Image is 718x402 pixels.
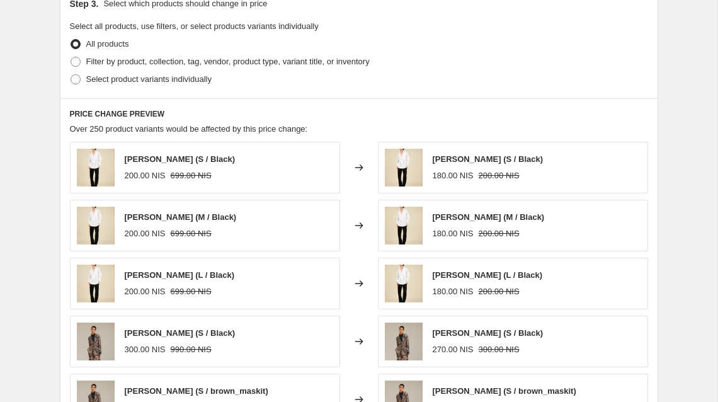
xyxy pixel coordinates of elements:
[70,21,319,31] span: Select all products, use filters, or select products variants individually
[125,345,166,354] span: 300.00 NIS
[77,323,115,360] img: SHP_4275_a8264c37-d692-4d9b-940d-b16df6ef5159_80x.jpg
[479,229,520,238] span: 200.00 NIS
[433,229,474,238] span: 180.00 NIS
[77,265,115,302] img: IMG-481_1_80x.jpg
[433,212,545,222] span: [PERSON_NAME] (M / Black)
[171,171,212,180] span: 699.00 NIS
[125,270,235,280] span: [PERSON_NAME] (L / Black)
[433,171,474,180] span: 180.00 NIS
[125,328,236,338] span: [PERSON_NAME] (S / Black)
[385,323,423,360] img: SHP_4275_a8264c37-d692-4d9b-940d-b16df6ef5159_80x.jpg
[125,386,268,396] span: [PERSON_NAME] (S / brown_maskit)
[479,171,520,180] span: 200.00 NIS
[433,154,544,164] span: [PERSON_NAME] (S / Black)
[385,265,423,302] img: IMG-481_1_80x.jpg
[171,287,212,296] span: 699.00 NIS
[433,328,544,338] span: [PERSON_NAME] (S / Black)
[86,57,370,66] span: Filter by product, collection, tag, vendor, product type, variant title, or inventory
[125,212,237,222] span: [PERSON_NAME] (M / Black)
[86,39,129,49] span: All products
[70,109,648,119] h6: PRICE CHANGE PREVIEW
[125,229,166,238] span: 200.00 NIS
[479,345,520,354] span: 300.00 NIS
[171,345,212,354] span: 990.00 NIS
[70,124,308,134] span: Over 250 product variants would be affected by this price change:
[125,171,166,180] span: 200.00 NIS
[86,74,212,84] span: Select product variants individually
[125,287,166,296] span: 200.00 NIS
[385,149,423,187] img: IMG-481_1_80x.jpg
[433,386,576,396] span: [PERSON_NAME] (S / brown_maskit)
[125,154,236,164] span: [PERSON_NAME] (S / Black)
[433,345,474,354] span: 270.00 NIS
[385,207,423,244] img: IMG-481_1_80x.jpg
[433,287,474,296] span: 180.00 NIS
[479,287,520,296] span: 200.00 NIS
[77,149,115,187] img: IMG-481_1_80x.jpg
[77,207,115,244] img: IMG-481_1_80x.jpg
[433,270,543,280] span: [PERSON_NAME] (L / Black)
[171,229,212,238] span: 699.00 NIS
